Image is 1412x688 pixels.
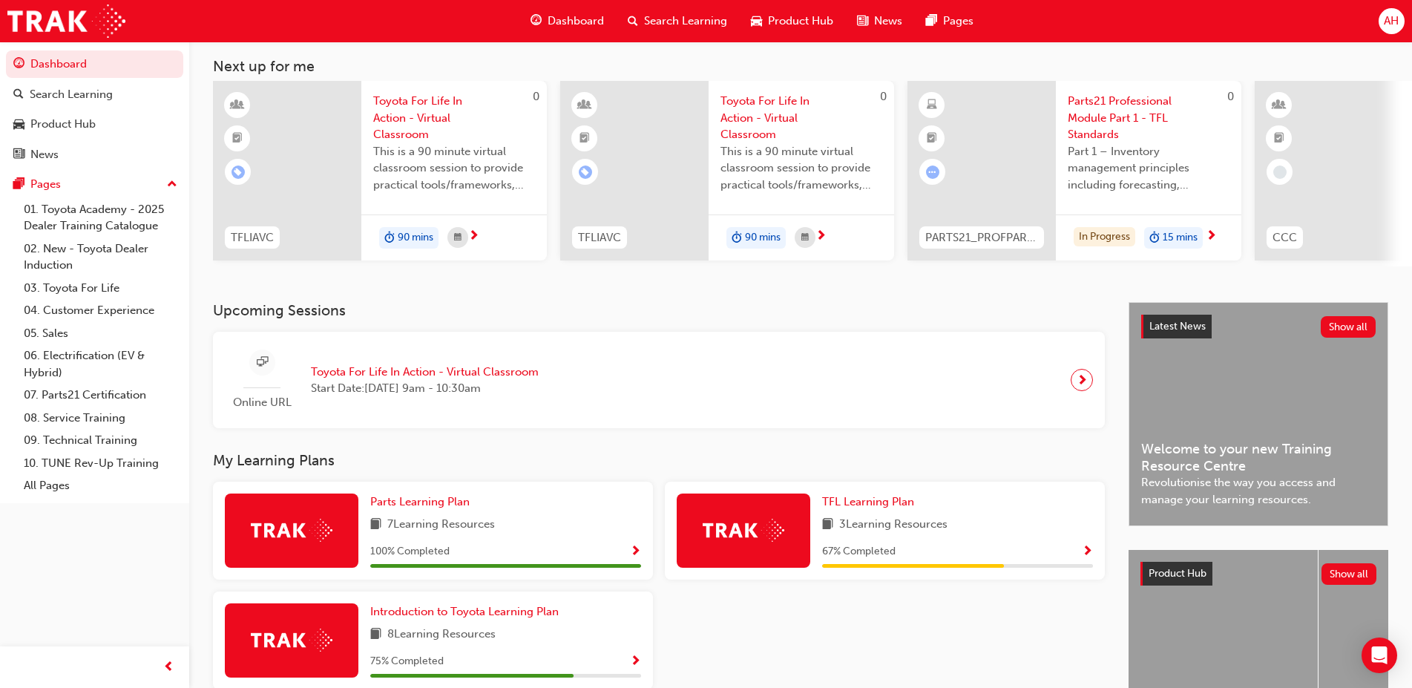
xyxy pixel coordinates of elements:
[30,86,113,103] div: Search Learning
[1082,543,1093,561] button: Show Progress
[1274,129,1284,148] span: booktick-icon
[13,88,24,102] span: search-icon
[720,93,882,143] span: Toyota For Life In Action - Virtual Classroom
[644,13,727,30] span: Search Learning
[30,176,61,193] div: Pages
[927,96,937,115] span: learningResourceType_ELEARNING-icon
[1068,93,1229,143] span: Parts21 Professional Module Part 1 - TFL Standards
[1068,143,1229,194] span: Part 1 – Inventory management principles including forecasting, processes, and techniques.
[616,6,739,36] a: search-iconSearch Learning
[533,90,539,103] span: 0
[18,322,183,345] a: 05. Sales
[6,171,183,198] button: Pages
[6,141,183,168] a: News
[548,13,604,30] span: Dashboard
[1141,474,1376,508] span: Revolutionise the way you access and manage your learning resources.
[370,495,470,508] span: Parts Learning Plan
[232,96,243,115] span: learningResourceType_INSTRUCTOR_LED-icon
[579,166,592,179] span: learningRecordVerb_ENROLL-icon
[926,166,939,179] span: learningRecordVerb_ATTEMPT-icon
[914,6,985,36] a: pages-iconPages
[257,353,268,372] span: sessionType_ONLINE_URL-icon
[1227,90,1234,103] span: 0
[18,452,183,475] a: 10. TUNE Rev-Up Training
[370,543,450,560] span: 100 % Completed
[213,302,1105,319] h3: Upcoming Sessions
[579,96,590,115] span: learningResourceType_INSTRUCTOR_LED-icon
[370,626,381,644] span: book-icon
[630,543,641,561] button: Show Progress
[384,229,395,248] span: duration-icon
[1274,96,1284,115] span: learningResourceType_INSTRUCTOR_LED-icon
[822,495,914,508] span: TFL Learning Plan
[739,6,845,36] a: car-iconProduct Hub
[768,13,833,30] span: Product Hub
[815,230,827,243] span: next-icon
[1379,8,1405,34] button: AH
[13,118,24,131] span: car-icon
[907,81,1241,261] a: 0PARTS21_PROFPART1_0923_ELParts21 Professional Module Part 1 - TFL StandardsPart 1 – Inventory ma...
[560,81,894,261] a: 0TFLIAVCToyota For Life In Action - Virtual ClassroomThis is a 90 minute virtual classroom sessio...
[30,116,96,133] div: Product Hub
[213,452,1105,469] h3: My Learning Plans
[18,407,183,430] a: 08. Service Training
[630,655,641,669] span: Show Progress
[13,148,24,162] span: news-icon
[1077,370,1088,390] span: next-icon
[1321,563,1377,585] button: Show all
[18,429,183,452] a: 09. Technical Training
[578,229,621,246] span: TFLIAVC
[1149,567,1206,580] span: Product Hub
[311,364,539,381] span: Toyota For Life In Action - Virtual Classroom
[18,299,183,322] a: 04. Customer Experience
[370,605,559,618] span: Introduction to Toyota Learning Plan
[398,229,433,246] span: 90 mins
[1273,229,1297,246] span: CCC
[30,146,59,163] div: News
[373,143,535,194] span: This is a 90 minute virtual classroom session to provide practical tools/frameworks, behaviours a...
[1321,316,1376,338] button: Show all
[189,58,1412,75] h3: Next up for me
[927,129,937,148] span: booktick-icon
[1141,441,1376,474] span: Welcome to your new Training Resource Centre
[387,626,496,644] span: 8 Learning Resources
[943,13,973,30] span: Pages
[628,12,638,30] span: search-icon
[1163,229,1198,246] span: 15 mins
[1082,546,1093,559] span: Show Progress
[822,516,833,534] span: book-icon
[1362,638,1397,673] div: Open Intercom Messenger
[18,344,183,384] a: 06. Electrification (EV & Hybrid)
[7,4,125,38] img: Trak
[822,494,920,511] a: TFL Learning Plan
[6,47,183,171] button: DashboardSearch LearningProduct HubNews
[1384,13,1399,30] span: AH
[454,229,462,247] span: calendar-icon
[167,175,177,194] span: up-icon
[1206,230,1217,243] span: next-icon
[1129,302,1388,526] a: Latest NewsShow allWelcome to your new Training Resource CentreRevolutionise the way you access a...
[13,178,24,191] span: pages-icon
[387,516,495,534] span: 7 Learning Resources
[1149,320,1206,332] span: Latest News
[18,237,183,277] a: 02. New - Toyota Dealer Induction
[801,229,809,247] span: calendar-icon
[1149,229,1160,248] span: duration-icon
[225,344,1093,417] a: Online URLToyota For Life In Action - Virtual ClassroomStart Date:[DATE] 9am - 10:30am
[468,230,479,243] span: next-icon
[839,516,948,534] span: 3 Learning Resources
[370,516,381,534] span: book-icon
[845,6,914,36] a: news-iconNews
[579,129,590,148] span: booktick-icon
[13,58,24,71] span: guage-icon
[213,81,547,261] a: 0TFLIAVCToyota For Life In Action - Virtual ClassroomThis is a 90 minute virtual classroom sessio...
[370,494,476,511] a: Parts Learning Plan
[18,384,183,407] a: 07. Parts21 Certification
[1140,562,1376,586] a: Product HubShow all
[18,277,183,300] a: 03. Toyota For Life
[874,13,902,30] span: News
[822,543,896,560] span: 67 % Completed
[251,519,332,542] img: Trak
